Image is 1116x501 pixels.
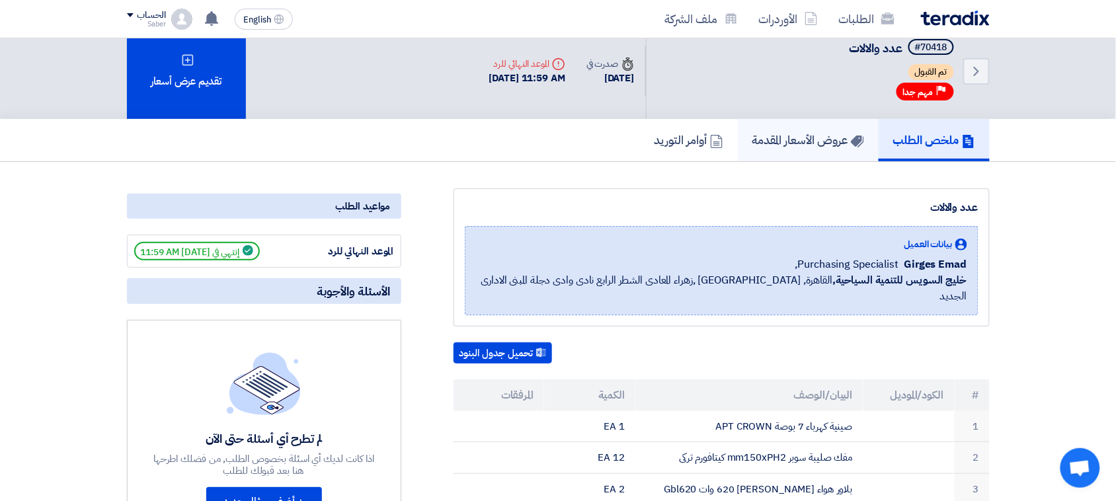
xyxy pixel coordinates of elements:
[454,379,545,411] th: المرفقات
[295,244,394,259] div: الموعد النهائي للرد
[908,64,954,80] span: تم القبول
[151,453,376,477] div: اذا كانت لديك أي اسئلة بخصوص الطلب, من فضلك اطرحها هنا بعد قبولك للطلب
[243,15,271,24] span: English
[465,200,978,215] div: عدد والالات
[317,284,391,299] span: الأسئلة والأجوبة
[655,132,723,147] h5: أوامر التوريد
[454,342,552,364] button: تحميل جدول البنود
[955,442,990,474] td: 2
[828,3,905,34] a: الطلبات
[955,379,990,411] th: #
[127,23,246,119] div: تقديم عرض أسعار
[904,256,967,272] span: Girges Emad
[850,39,903,57] span: عدد والالات
[738,119,879,161] a: عروض الأسعار المقدمة
[171,9,192,30] img: profile_test.png
[635,411,863,442] td: صينية كهرباء 7 بوصة APT CROWN
[489,71,566,86] div: [DATE] 11:59 AM
[138,10,166,21] div: الحساب
[544,442,635,474] td: 12 EA
[586,57,634,71] div: صدرت في
[879,119,990,161] a: ملخص الطلب
[795,256,899,272] span: Purchasing Specialist,
[748,3,828,34] a: الأوردرات
[489,57,566,71] div: الموعد النهائي للرد
[635,379,863,411] th: البيان/الوصف
[903,86,934,98] span: مهم جدا
[752,132,864,147] h5: عروض الأسعار المقدمة
[1060,448,1100,488] div: Open chat
[915,43,947,52] div: #70418
[863,379,955,411] th: الكود/الموديل
[955,411,990,442] td: 1
[850,39,957,58] h5: عدد والالات
[832,272,967,288] b: خليج السويس للتنمية السياحية,
[127,194,401,219] div: مواعيد الطلب
[640,119,738,161] a: أوامر التوريد
[127,20,166,28] div: Saber
[586,71,634,86] div: [DATE]
[655,3,748,34] a: ملف الشركة
[893,132,975,147] h5: ملخص الطلب
[544,379,635,411] th: الكمية
[134,242,260,260] span: إنتهي في [DATE] 11:59 AM
[544,411,635,442] td: 1 EA
[635,442,863,474] td: مفك صليبة سوبر mm150xPH2 كيتافورم تركى
[227,352,301,414] img: empty_state_list.svg
[904,237,953,251] span: بيانات العميل
[921,11,990,26] img: Teradix logo
[151,431,376,446] div: لم تطرح أي أسئلة حتى الآن
[476,272,967,304] span: القاهرة, [GEOGRAPHIC_DATA] ,زهراء المعادى الشطر الرابع نادى وادى دجلة المبنى الادارى الجديد
[235,9,293,30] button: English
